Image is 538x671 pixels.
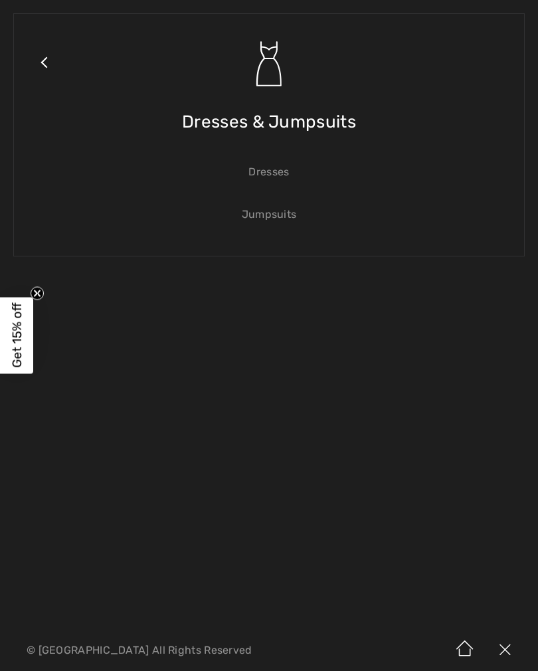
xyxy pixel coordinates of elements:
span: Get 15% off [9,303,25,368]
p: © [GEOGRAPHIC_DATA] All Rights Reserved [27,646,317,655]
a: Dresses [27,157,511,187]
a: Jumpsuits [27,200,511,229]
img: X [485,630,525,671]
span: Help [31,9,58,21]
span: Dresses & Jumpsuits [182,98,356,145]
img: Home [445,630,485,671]
button: Close teaser [31,287,44,300]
